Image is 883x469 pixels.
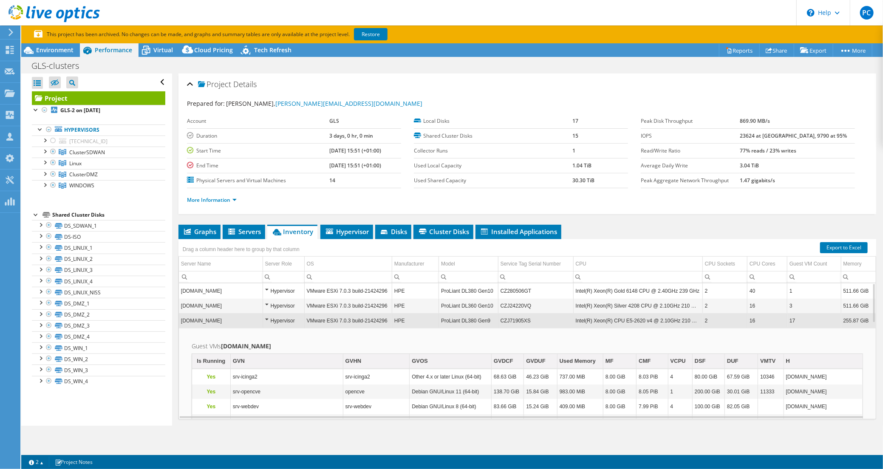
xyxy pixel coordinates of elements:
[32,364,165,376] a: DS_WIN_3
[394,259,425,269] div: Manufacturer
[747,283,787,298] td: Column CPU Cores, Value 40
[392,298,439,313] td: Column Manufacturer, Value HPE
[492,414,524,429] td: Column GVDCF, Value 45.26 GiB
[263,313,304,328] td: Column Server Role, Value Hypervisor
[304,283,392,298] td: Column OS, Value VMware ESXi 7.0.3 build-21424296
[498,271,573,283] td: Column Service Tag Serial Number, Filter cell
[725,370,758,384] td: Column DUF, Value 67.59 GiB
[32,331,165,342] a: DS_DMZ_4
[194,401,228,412] p: Yes
[573,298,702,313] td: Column CPU, Value Intel(R) Xeon(R) Silver 4208 CPU @ 2.10GHz 210 GHz
[572,177,594,184] b: 30.30 TiB
[494,356,513,366] div: GVDCF
[304,313,392,328] td: Column OS, Value VMware ESXi 7.0.3 build-21424296
[179,313,263,328] td: Column Server Name, Value esx-rg-linux1.hq.gls-france.com
[414,132,572,140] label: Shared Cluster Disks
[524,414,557,429] td: Column GVDUF, Value 12.05 GiB
[603,414,637,429] td: Column MF, Value 2.00 GiB
[192,341,863,351] h2: Guest VMs
[573,271,702,283] td: Column CPU, Filter cell
[573,283,702,298] td: Column CPU, Value Intel(R) Xeon(R) Gold 6148 CPU @ 2.40GHz 239 GHz
[187,176,330,185] label: Physical Servers and Virtual Machines
[560,356,596,366] div: Used Memory
[784,370,863,384] td: Column H, Value esx-rg-linux1.hq.gls-france.com
[410,370,492,384] td: Column GVOS, Value Other 4.x or later Linux (64-bit)
[192,354,230,369] td: Is Running Column
[354,28,388,40] a: Restore
[637,370,668,384] td: Column CMF, Value 8.03 PiB
[492,399,524,414] td: Column GVDCF, Value 83.66 GiB
[392,283,439,298] td: Column Manufacturer, Value HPE
[692,414,725,429] td: Column DSF, Value 50.00 GiB
[392,257,439,271] td: Manufacturer Column
[668,354,692,369] td: VCPU Column
[787,313,841,328] td: Column Guest VM Count, Value 17
[343,414,410,429] td: Column GVHN, Value cs-ibox-agc
[32,342,165,353] a: DS_WIN_1
[498,283,573,298] td: Column Service Tag Serial Number, Value CZ280506GT
[32,376,165,387] a: DS_WIN_4
[410,354,492,369] td: GVOS Column
[194,372,228,382] p: Yes
[179,283,263,298] td: Column Server Name, Value esx-ra-sdwan1.hq.gls-france.com
[719,44,760,57] a: Reports
[787,283,841,298] td: Column Guest VM Count, Value 1
[758,414,784,429] td: Column VMTV, Value 10249
[410,414,492,429] td: Column GVOS, Value SUSE Linux Enterprise 10 (32-bit)
[181,259,211,269] div: Server Name
[572,132,578,139] b: 15
[740,117,770,124] b: 869.90 MB/s
[557,370,603,384] td: Column Used Memory, Value 737.00 MiB
[329,117,339,124] b: GLS
[787,298,841,313] td: Column Guest VM Count, Value 3
[524,354,557,369] td: GVDUF Column
[187,132,330,140] label: Duration
[233,79,257,89] span: Details
[576,259,586,269] div: CPU
[725,384,758,399] td: Column DUF, Value 30.01 GiB
[194,46,233,54] span: Cloud Pricing
[32,136,165,147] a: [TECHNICAL_ID]
[671,356,686,366] div: VCPU
[524,384,557,399] td: Column GVDUF, Value 15.84 GiB
[747,257,787,271] td: CPU Cores Column
[230,414,343,429] td: Column GVN, Value cs-ibox-agc-sles10
[524,399,557,414] td: Column GVDUF, Value 15.24 GiB
[573,313,702,328] td: Column CPU, Value Intel(R) Xeon(R) CPU E5-2620 v4 @ 2.10GHz 210 GHz
[841,313,876,328] td: Column Memory, Value 255.87 GiB
[860,6,874,20] span: PC
[230,370,343,384] td: Column GVN, Value srv-icinga2
[265,301,302,311] div: Hypervisor
[226,99,422,107] span: [PERSON_NAME],
[498,298,573,313] td: Column Service Tag Serial Number, Value CZJ24220VQ
[34,30,450,39] p: This project has been archived. No changes can be made, and graphs and summary tables are only av...
[603,354,637,369] td: MF Column
[572,117,578,124] b: 17
[263,283,304,298] td: Column Server Role, Value Hypervisor
[524,370,557,384] td: Column GVDUF, Value 46.23 GiB
[725,399,758,414] td: Column DUF, Value 82.05 GiB
[343,370,410,384] td: Column GVHN, Value srv-icinga2
[410,399,492,414] td: Column GVOS, Value Debian GNU/Linux 8 (64-bit)
[230,384,343,399] td: Column GVN, Value srv-opencve
[32,158,165,169] a: Linux
[414,161,572,170] label: Used Local Capacity
[69,171,98,178] span: ClusterDMZ
[843,259,862,269] div: Memory
[230,354,343,369] td: GVN Column
[36,46,74,54] span: Environment
[692,354,725,369] td: DSF Column
[183,227,216,236] span: Graphs
[49,457,99,467] a: Project Notes
[192,399,230,414] td: Column Is Running, Value Yes
[265,316,302,326] div: Hypervisor
[23,457,49,467] a: 2
[668,414,692,429] td: Column VCPU, Value 2
[414,176,572,185] label: Used Shared Capacity
[747,313,787,328] td: Column CPU Cores, Value 16
[702,283,747,298] td: Column CPU Sockets, Value 2
[492,354,524,369] td: GVDCF Column
[263,298,304,313] td: Column Server Role, Value Hypervisor
[329,177,335,184] b: 14
[343,354,410,369] td: GVHN Column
